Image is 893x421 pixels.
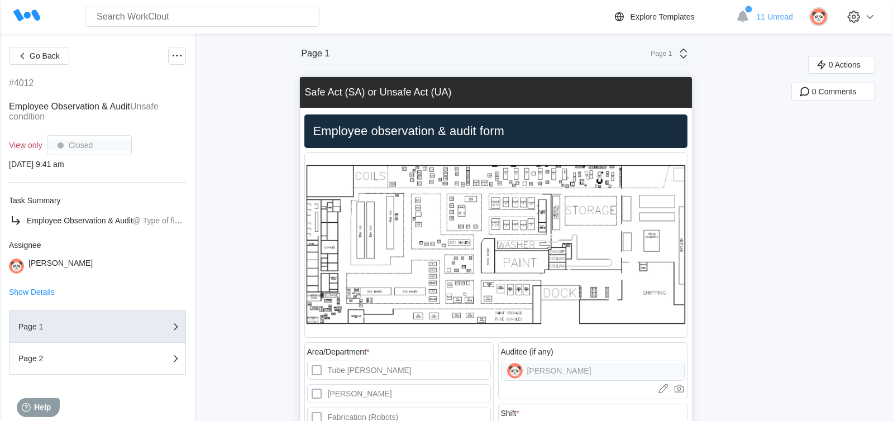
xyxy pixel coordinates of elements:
[9,78,34,88] div: #4012
[28,259,93,274] div: [PERSON_NAME]
[85,7,319,27] input: Search WorkClout
[9,196,186,205] div: Task Summary
[309,123,683,139] h2: Employee observation & audit form
[18,323,130,331] div: Page 1
[631,12,695,21] div: Explore Templates
[27,216,133,225] span: Employee Observation & Audit
[9,259,24,274] img: panda.png
[9,141,42,150] div: View only
[809,7,828,26] img: panda.png
[9,102,159,121] mark: Unsafe condition
[501,409,519,418] div: Shift
[307,384,491,403] label: [PERSON_NAME]
[302,49,330,59] div: Page 1
[613,10,730,23] a: Explore Templates
[808,56,875,74] button: 0 Actions
[9,160,186,169] div: [DATE] 9:41 am
[812,88,856,95] span: 0 Comments
[307,347,370,356] div: Area/Department
[9,102,130,111] span: Employee Observation & Audit
[501,347,553,356] div: Auditee (if any)
[644,50,672,58] div: Page 1
[305,87,452,98] div: Safe Act (SA) or Unsafe Act (UA)
[9,47,69,65] button: Go Back
[9,241,186,250] div: Assignee
[307,361,491,380] label: Tube [PERSON_NAME]
[757,12,793,21] span: 11 Unread
[30,52,60,60] span: Go Back
[9,288,55,296] button: Show Details
[791,83,875,101] button: 0 Comments
[9,343,186,375] button: Page 2
[9,214,186,227] a: Employee Observation & Audit@ Type of finding
[9,310,186,343] button: Page 1
[133,216,194,225] mark: @ Type of finding
[18,355,130,362] div: Page 2
[829,61,861,69] span: 0 Actions
[305,153,687,337] img: PlantLayout.jpg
